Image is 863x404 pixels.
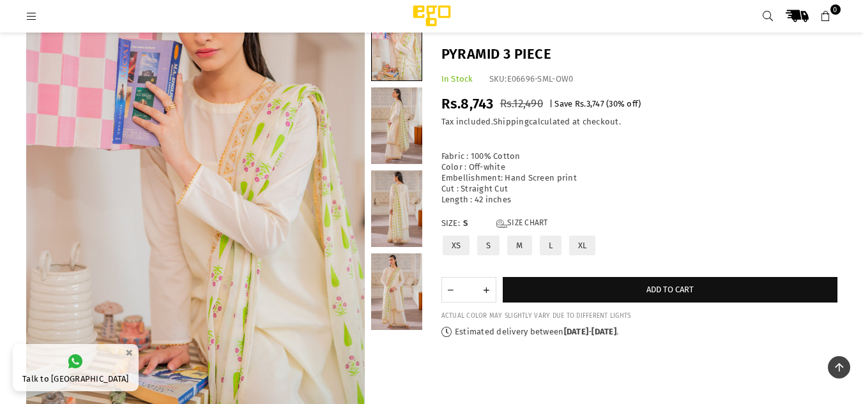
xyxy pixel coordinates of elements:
span: Save [554,99,572,108]
time: [DATE] [564,327,589,336]
time: [DATE] [592,327,616,336]
span: E06696-SML-OW0 [507,74,574,84]
div: ACTUAL COLOR MAY SLIGHTLY VARY DUE TO DIFFERENT LIGHTS [441,312,837,320]
a: Shipping [493,117,529,127]
a: Menu [20,11,43,20]
div: SKU: [489,74,574,85]
span: 0 [830,4,841,15]
button: Add to cart [503,277,837,303]
h1: Pyramid 3 piece [441,45,837,64]
span: Rs.12,490 [500,97,543,110]
label: XS [441,234,471,257]
a: Talk to [GEOGRAPHIC_DATA] [13,344,139,391]
div: Fabric : 100% Cotton Color : Off-white Embellishment: Hand Screen print Cut : Straight Cut Length... [441,140,837,205]
a: Search [757,4,780,27]
label: S [476,234,501,257]
label: XL [568,234,597,257]
label: Size: [441,218,837,229]
span: | [549,99,553,108]
span: Rs.3,747 [575,99,604,108]
span: 30 [609,99,618,108]
span: In Stock [441,74,473,84]
a: Size Chart [496,218,548,229]
span: ( % off) [606,99,641,108]
p: Estimated delivery between - . [441,327,837,338]
button: × [121,342,137,363]
label: M [506,234,533,257]
div: Tax included. calculated at checkout. [441,117,837,128]
label: L [538,234,563,257]
span: S [463,218,489,229]
a: 0 [814,4,837,27]
quantity-input: Quantity [441,277,496,303]
img: Ego [378,3,486,29]
span: Add to cart [646,285,694,294]
span: Rs.8,743 [441,95,494,112]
